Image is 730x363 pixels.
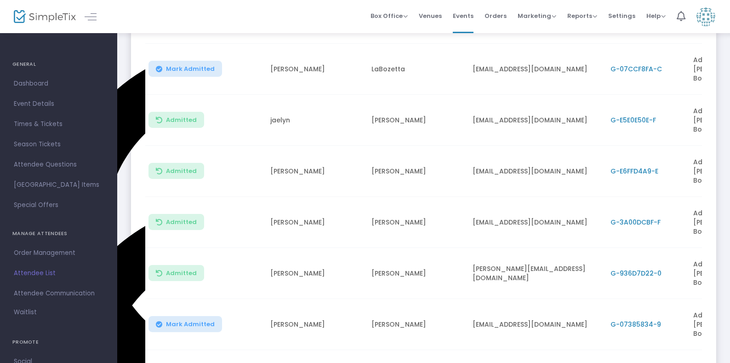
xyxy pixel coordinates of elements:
span: Attendee List [14,267,103,279]
button: Admitted [148,265,204,281]
td: [EMAIL_ADDRESS][DOMAIN_NAME] [467,95,605,146]
span: Admitted [166,219,197,226]
td: [PERSON_NAME] [265,197,366,248]
td: [EMAIL_ADDRESS][DOMAIN_NAME] [467,146,605,197]
span: Waitlist [14,308,37,317]
button: Admitted [148,112,204,128]
h4: MANAGE ATTENDEES [12,225,105,243]
span: Mark Admitted [166,321,215,328]
td: [PERSON_NAME][EMAIL_ADDRESS][DOMAIN_NAME] [467,248,605,299]
td: [PERSON_NAME] [366,95,467,146]
span: Mark Admitted [166,65,215,73]
h4: GENERAL [12,55,105,74]
td: [PERSON_NAME] [366,146,467,197]
span: Admitted [166,167,197,175]
span: Box Office [371,12,408,20]
span: Settings [608,4,635,28]
td: [PERSON_NAME] [265,44,366,95]
button: Mark Admitted [148,316,222,332]
span: Order Management [14,247,103,259]
h4: PROMOTE [12,333,105,351]
span: G-936D7D22-0 [610,269,662,278]
td: [EMAIL_ADDRESS][DOMAIN_NAME] [467,197,605,248]
span: Season Tickets [14,138,103,150]
td: [PERSON_NAME] [265,146,366,197]
td: [PERSON_NAME] [366,197,467,248]
button: Admitted [148,163,204,179]
span: Admitted [166,116,197,124]
span: Orders [485,4,507,28]
button: Mark Admitted [148,61,222,77]
td: jaelyn [265,95,366,146]
td: [PERSON_NAME] [265,248,366,299]
span: Special Offers [14,199,103,211]
span: Times & Tickets [14,118,103,130]
span: Reports [567,12,597,20]
span: Attendee Questions [14,159,103,171]
span: G-3A00DCBF-F [610,218,661,227]
span: Attendee Communication [14,288,103,300]
td: [PERSON_NAME] [366,299,467,350]
span: Help [646,12,666,20]
span: G-E5E0E50E-F [610,115,656,125]
span: G-07CCF8FA-C [610,64,662,74]
span: G-E6FFD4A9-E [610,167,658,176]
span: [GEOGRAPHIC_DATA] Items [14,179,103,191]
span: Dashboard [14,78,103,90]
td: [PERSON_NAME] [265,299,366,350]
span: Marketing [518,12,556,20]
span: Venues [419,4,442,28]
td: [EMAIL_ADDRESS][DOMAIN_NAME] [467,44,605,95]
td: LaBozetta [366,44,467,95]
span: Events [453,4,473,28]
span: G-07385834-9 [610,320,661,329]
span: Admitted [166,270,197,277]
button: Admitted [148,214,204,230]
td: [PERSON_NAME] [366,248,467,299]
td: [EMAIL_ADDRESS][DOMAIN_NAME] [467,299,605,350]
span: Event Details [14,98,103,110]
